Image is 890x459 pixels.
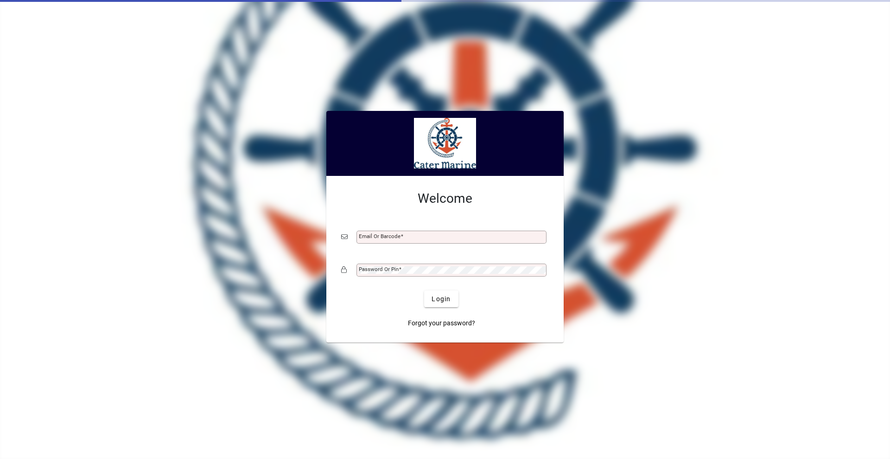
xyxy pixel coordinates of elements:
mat-label: Email or Barcode [359,233,400,239]
button: Login [424,291,458,307]
span: Login [432,294,451,304]
a: Forgot your password? [404,315,479,331]
mat-label: Password or Pin [359,266,399,272]
span: Forgot your password? [408,318,475,328]
h2: Welcome [341,191,549,207]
